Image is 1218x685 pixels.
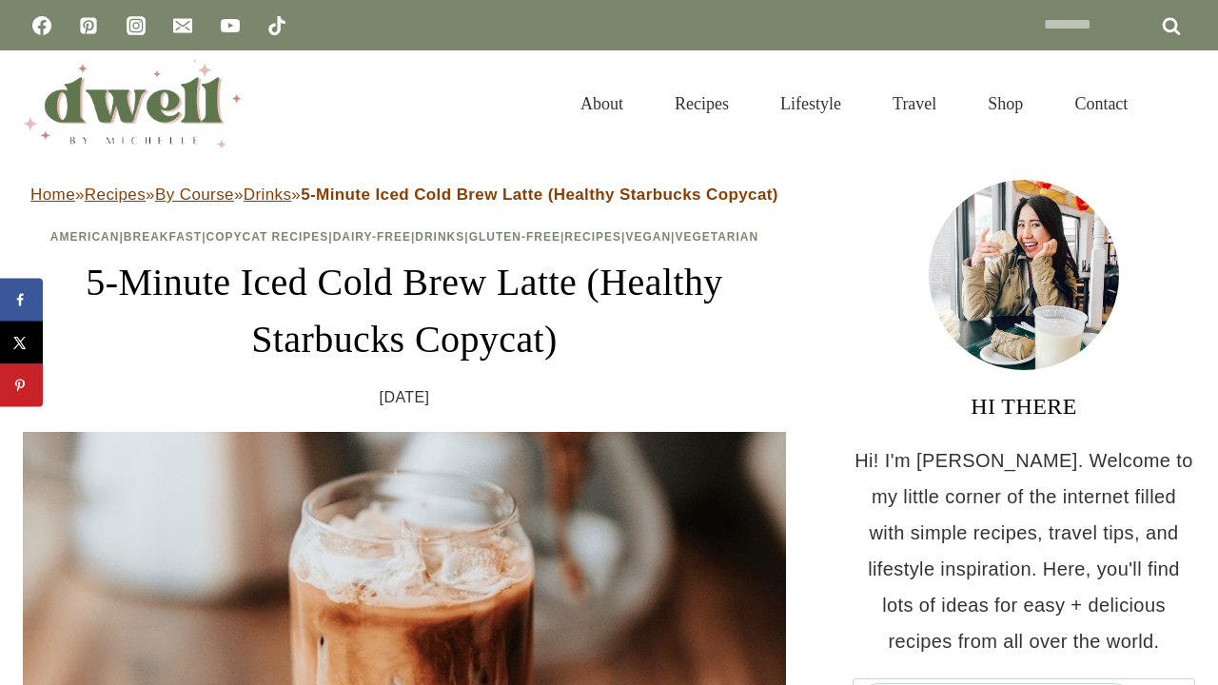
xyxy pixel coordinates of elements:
[755,70,867,137] a: Lifestyle
[258,7,296,45] a: TikTok
[244,186,292,204] a: Drinks
[23,60,242,147] img: DWELL by michelle
[23,7,61,45] a: Facebook
[649,70,755,137] a: Recipes
[1049,70,1153,137] a: Contact
[301,186,778,204] strong: 5-Minute Iced Cold Brew Latte (Healthy Starbucks Copycat)
[867,70,962,137] a: Travel
[962,70,1049,137] a: Shop
[211,7,249,45] a: YouTube
[23,254,786,368] h1: 5-Minute Iced Cold Brew Latte (Healthy Starbucks Copycat)
[69,7,108,45] a: Pinterest
[380,383,430,412] time: [DATE]
[555,70,1153,137] nav: Primary Navigation
[164,7,202,45] a: Email
[124,230,202,244] a: Breakfast
[675,230,758,244] a: Vegetarian
[415,230,464,244] a: Drinks
[555,70,649,137] a: About
[50,230,758,244] span: | | | | | | | |
[469,230,560,244] a: Gluten-Free
[117,7,155,45] a: Instagram
[206,230,329,244] a: Copycat Recipes
[1163,88,1195,120] button: View Search Form
[625,230,671,244] a: Vegan
[30,186,778,204] span: » » » »
[155,186,234,204] a: By Course
[85,186,146,204] a: Recipes
[50,230,120,244] a: American
[853,389,1195,423] h3: HI THERE
[333,230,411,244] a: Dairy-Free
[564,230,621,244] a: Recipes
[30,186,75,204] a: Home
[853,442,1195,659] p: Hi! I'm [PERSON_NAME]. Welcome to my little corner of the internet filled with simple recipes, tr...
